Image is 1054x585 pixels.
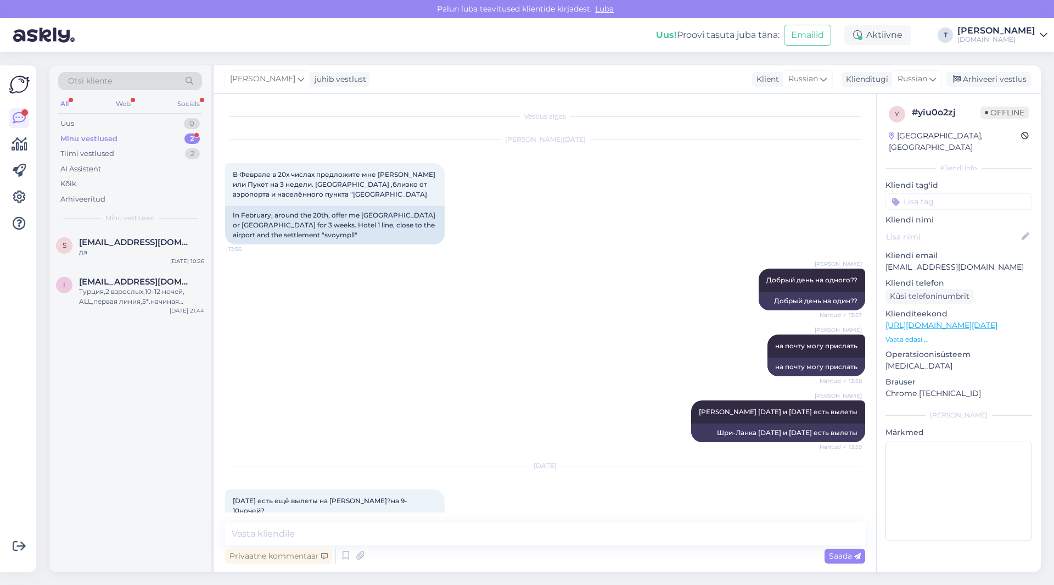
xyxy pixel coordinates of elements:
div: 2 [185,148,200,159]
div: Aktiivne [844,25,911,45]
div: Klient [752,74,779,85]
span: на почту могу прислать [775,342,857,350]
b: Uus! [656,30,677,40]
div: 0 [184,118,200,129]
span: [PERSON_NAME] [230,73,295,85]
div: [DOMAIN_NAME] [957,35,1035,44]
p: [MEDICAL_DATA] [885,360,1032,372]
p: Kliendi nimi [885,214,1032,226]
span: Minu vestlused [105,213,155,223]
span: В Феврале в 20х числах предложите мне [PERSON_NAME] или Пукет на 3 недели. [GEOGRAPHIC_DATA] ,бли... [233,170,437,198]
p: Märkmed [885,427,1032,438]
p: Operatsioonisüsteem [885,349,1032,360]
p: Klienditeekond [885,308,1032,320]
span: [PERSON_NAME] [815,260,862,268]
div: Minu vestlused [60,133,117,144]
div: Kliendi info [885,163,1032,173]
span: 13:56 [228,245,270,253]
div: [DATE] 10:26 [170,257,204,265]
div: juhib vestlust [310,74,366,85]
div: да [79,247,204,257]
span: Otsi kliente [68,75,112,87]
div: Klienditugi [842,74,888,85]
span: [PERSON_NAME] [815,392,862,400]
p: Vaata edasi ... [885,335,1032,344]
span: Offline [980,107,1029,119]
span: [PERSON_NAME] [DATE] и [DATE] есть вылеты [699,408,857,416]
span: [PERSON_NAME] [815,326,862,334]
span: irja1965@mail.ru [79,277,193,287]
span: svetlana.piekkala@gmail.com [79,237,193,247]
span: Nähtud ✓ 13:57 [820,311,862,319]
div: [PERSON_NAME] [957,26,1035,35]
span: Nähtud ✓ 13:58 [820,377,862,385]
span: Nähtud ✓ 13:59 [820,443,862,451]
span: y [895,110,899,118]
span: Luba [592,4,617,14]
div: [PERSON_NAME][DATE] [225,135,865,144]
div: [DATE] [225,461,865,471]
p: Kliendi email [885,250,1032,261]
a: [URL][DOMAIN_NAME][DATE] [885,320,997,330]
div: Добрый день на один?? [759,292,865,310]
span: s [63,241,66,249]
p: Chrome [TECHNICAL_ID] [885,388,1032,399]
div: [GEOGRAPHIC_DATA], [GEOGRAPHIC_DATA] [889,130,1021,153]
input: Lisa nimi [886,231,1019,243]
div: AI Assistent [60,164,101,175]
div: Шри-Ланка [DATE] и [DATE] есть вылеты [691,424,865,442]
div: T [938,27,953,43]
div: [PERSON_NAME] [885,410,1032,420]
div: 2 [184,133,200,144]
p: Kliendi telefon [885,277,1032,289]
div: Tiimi vestlused [60,148,114,159]
div: [DATE] 21:44 [170,307,204,315]
div: Privaatne kommentaar [225,549,332,564]
div: на почту могу прислать [767,358,865,376]
input: Lisa tag [885,193,1032,210]
span: Добрый день на одного?? [766,276,857,284]
div: Arhiveeritud [60,194,105,205]
div: All [58,97,71,111]
span: Russian [898,73,927,85]
span: Russian [788,73,818,85]
div: In February, around the 20th, offer me [GEOGRAPHIC_DATA] or [GEOGRAPHIC_DATA] for 3 weeks. Hotel ... [225,206,445,244]
div: Socials [175,97,202,111]
div: Proovi tasuta juba täna: [656,29,780,42]
div: Vestlus algas [225,112,865,121]
div: Uus [60,118,74,129]
span: i [63,281,65,289]
div: Kõik [60,179,76,190]
button: Emailid [784,25,831,46]
p: Kliendi tag'id [885,180,1032,191]
span: [DATE] есть ещё вылеты на [PERSON_NAME]?на 9-10ночей? [233,497,407,515]
div: Турция,2 взрослых,10-12 ночей, ALL,первая линия,5*.начиная примерно с [DATE] [79,287,204,307]
div: # yiu0o2zj [912,106,980,119]
div: Web [114,97,133,111]
p: Brauser [885,376,1032,388]
a: [PERSON_NAME][DOMAIN_NAME] [957,26,1047,44]
img: Askly Logo [9,74,30,95]
div: Arhiveeri vestlus [946,72,1031,87]
div: Küsi telefoninumbrit [885,289,974,304]
p: [EMAIL_ADDRESS][DOMAIN_NAME] [885,261,1032,273]
span: Saada [829,551,861,561]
